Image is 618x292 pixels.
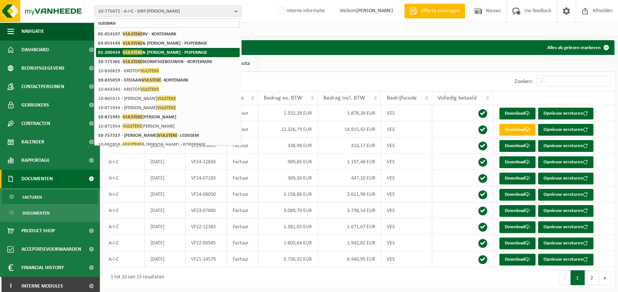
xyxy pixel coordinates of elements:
[96,94,240,103] li: 10-865415 - [PERSON_NAME]
[185,202,227,219] td: VF23-07880
[514,79,533,84] label: Zoeken:
[98,132,199,138] strong: 10-757517 - [PERSON_NAME] - LEDEGEM
[140,86,159,92] span: VULSTEKE
[2,206,98,220] a: Documenten
[538,254,593,265] button: Opnieuw versturen
[157,105,176,110] span: VULSTEKE
[123,114,142,119] span: VULSTEKE
[227,186,258,202] td: Factuur
[276,6,325,17] label: Interne informatie
[123,49,142,55] span: VULSTEKE
[185,154,227,170] td: VF24-12836
[145,202,185,219] td: [DATE]
[21,222,55,240] span: Product Shop
[538,108,593,119] button: Opnieuw versturen
[318,186,381,202] td: 2.611,98 EUR
[98,31,176,36] strong: 01-053197 - BV - KORTEMARK
[94,6,242,17] button: 10-775672 - A-I-C - SINT-[PERSON_NAME]
[21,258,64,277] span: Financial History
[264,95,302,101] span: Bedrag ex. BTW
[123,142,142,147] span: VULSTEKE
[258,170,318,186] td: 369,50 EUR
[318,219,381,235] td: 1.671,07 EUR
[96,103,240,112] li: 10-871944 - [PERSON_NAME]
[96,122,240,131] li: 10-871954 - [PERSON_NAME]
[21,41,49,59] span: Dashboard
[2,190,98,204] a: Facturen
[318,235,381,251] td: 1.942,82 EUR
[258,121,318,138] td: 12.326,79 EUR
[145,186,185,202] td: [DATE]
[381,202,432,219] td: VES
[103,219,145,235] td: A-I-C
[21,96,49,114] span: Gebruikers
[21,170,53,188] span: Documenten
[318,251,381,267] td: 6.940,95 EUR
[499,108,535,119] a: Download
[227,251,258,267] td: Factuur
[318,105,381,121] td: 1.878,26 EUR
[585,270,599,285] button: 2
[570,270,585,285] button: 1
[140,68,159,73] span: VULSTEKE
[103,251,145,267] td: A-I-C
[185,219,227,235] td: VF22-12383
[185,138,227,154] td: VF25-03445
[145,170,185,186] td: [DATE]
[559,270,570,285] button: Previous
[499,254,535,265] a: Download
[258,251,318,267] td: 5.736,32 EUR
[258,105,318,121] td: 1.552,28 EUR
[499,237,535,249] a: Download
[538,140,593,152] button: Opnieuw versturen
[98,40,207,46] strong: 03-053149 - & [PERSON_NAME] - POPERINGE
[22,206,50,220] span: Documenten
[21,114,50,133] span: Contracten
[318,121,381,138] td: 14.915,42 EUR
[538,124,593,136] button: Opnieuw versturen
[103,170,145,186] td: A-I-C
[103,235,145,251] td: A-I-C
[381,186,432,202] td: VES
[98,59,212,64] strong: 10-771301 - BEDRIJFSGEBOUWEN - KORTEMARK
[386,95,416,101] span: Bedrijfscode
[404,4,465,18] a: Offerte aanvragen
[96,140,240,149] li: 10-992858 - & [PERSON_NAME] - POPERINGE
[96,85,240,94] li: 10-843340 - KRISTOF
[98,77,188,83] strong: 10-835059 - STEFAAN - KORTEMARK
[499,124,535,136] a: Download
[21,151,50,170] span: Rapportage
[381,154,432,170] td: VES
[227,235,258,251] td: Factuur
[21,240,81,258] span: Acceptatievoorwaarden
[21,77,64,96] span: Contactpersonen
[98,6,232,17] span: 10-775672 - A-I-C - SINT-[PERSON_NAME]
[419,7,461,15] span: Offerte aanvragen
[318,154,381,170] td: 1.197,48 EUR
[227,138,258,154] td: Factuur
[599,270,611,285] button: Next
[107,271,164,284] div: 1 tot 10 van 15 resultaten
[103,202,145,219] td: A-I-C
[103,138,145,154] td: A-I-C
[145,154,185,170] td: [DATE]
[227,219,258,235] td: Factuur
[381,170,432,186] td: VES
[21,22,44,41] span: Navigatie
[318,202,381,219] td: 3.738,54 EUR
[185,235,227,251] td: VF22-00585
[22,190,42,204] span: Facturen
[185,170,227,186] td: VF24-07183
[21,59,65,77] span: Bedrijfsgegevens
[142,77,161,83] span: VULSTEKE
[499,221,535,233] a: Download
[538,237,593,249] button: Opnieuw versturen
[323,95,365,101] span: Bedrag incl. BTW
[381,219,432,235] td: VES
[538,173,593,184] button: Opnieuw versturen
[96,66,240,76] li: 10-830829 - KRISTOF
[499,156,535,168] a: Download
[227,154,258,170] td: Factuur
[356,8,393,14] strong: [PERSON_NAME]
[258,235,318,251] td: 1.605,64 EUR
